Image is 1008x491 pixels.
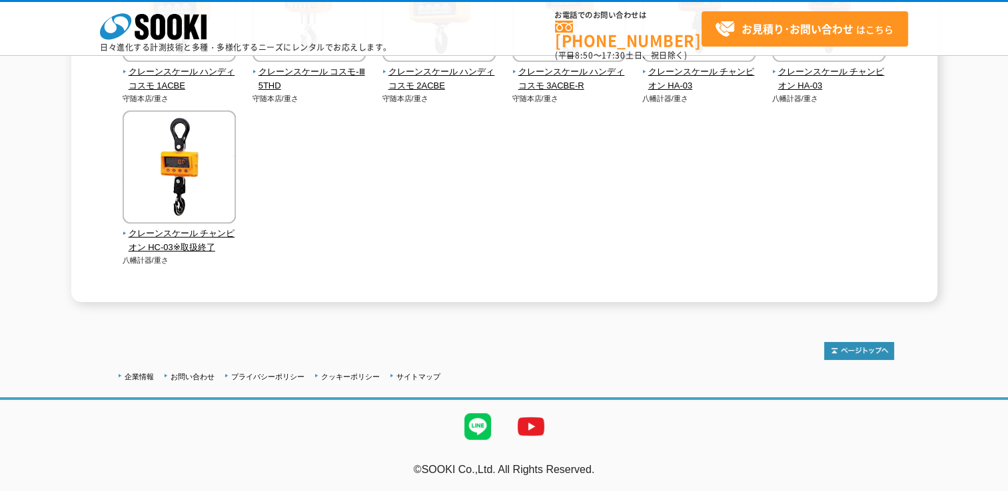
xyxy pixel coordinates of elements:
[382,93,496,104] p: 守随本店/重さ
[123,93,237,104] p: 守随本店/重さ
[123,110,236,227] img: クレーンスケール チャンピオン HC-03※取扱終了
[252,53,366,92] a: クレーンスケール コスモ-Ⅲ5THD
[642,53,756,92] a: クレーンスケール チャンピオン HA-03
[702,11,908,47] a: お見積り･お問い合わせはこちら
[772,53,886,92] a: クレーンスケール チャンピオン HA-03
[252,65,366,93] span: クレーンスケール コスモ-Ⅲ5THD
[555,49,687,61] span: (平日 ～ 土日、祝日除く)
[231,373,304,381] a: プライバシーポリシー
[555,21,702,48] a: [PHONE_NUMBER]
[772,93,886,104] p: 八幡計器/重さ
[252,93,366,104] p: 守随本店/重さ
[602,49,626,61] span: 17:30
[396,373,440,381] a: サイトマップ
[100,43,392,51] p: 日々進化する計測技術と多種・多様化するニーズにレンタルでお応えします。
[382,53,496,92] a: クレーンスケール ハンディコスモ 2ACBE
[742,21,853,37] strong: お見積り･お問い合わせ
[123,214,237,254] a: クレーンスケール チャンピオン HC-03※取扱終了
[512,53,626,92] a: クレーンスケール ハンディコスモ 3ACBE-R
[642,93,756,104] p: 八幡計器/重さ
[321,373,380,381] a: クッキーポリシー
[171,373,215,381] a: お問い合わせ
[123,53,237,92] a: クレーンスケール ハンディコスモ 1ACBE
[824,342,894,360] img: トップページへ
[957,478,1008,489] a: テストMail
[642,65,756,93] span: クレーンスケール チャンピオン HA-03
[123,255,237,266] p: 八幡計器/重さ
[123,65,237,93] span: クレーンスケール ハンディコスモ 1ACBE
[512,65,626,93] span: クレーンスケール ハンディコスモ 3ACBE-R
[772,65,886,93] span: クレーンスケール チャンピオン HA-03
[575,49,594,61] span: 8:50
[123,227,237,255] span: クレーンスケール チャンピオン HC-03※取扱終了
[512,93,626,104] p: 守随本店/重さ
[504,400,558,453] img: YouTube
[715,19,893,39] span: はこちら
[451,400,504,453] img: LINE
[555,11,702,19] span: お電話でのお問い合わせは
[382,65,496,93] span: クレーンスケール ハンディコスモ 2ACBE
[125,373,154,381] a: 企業情報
